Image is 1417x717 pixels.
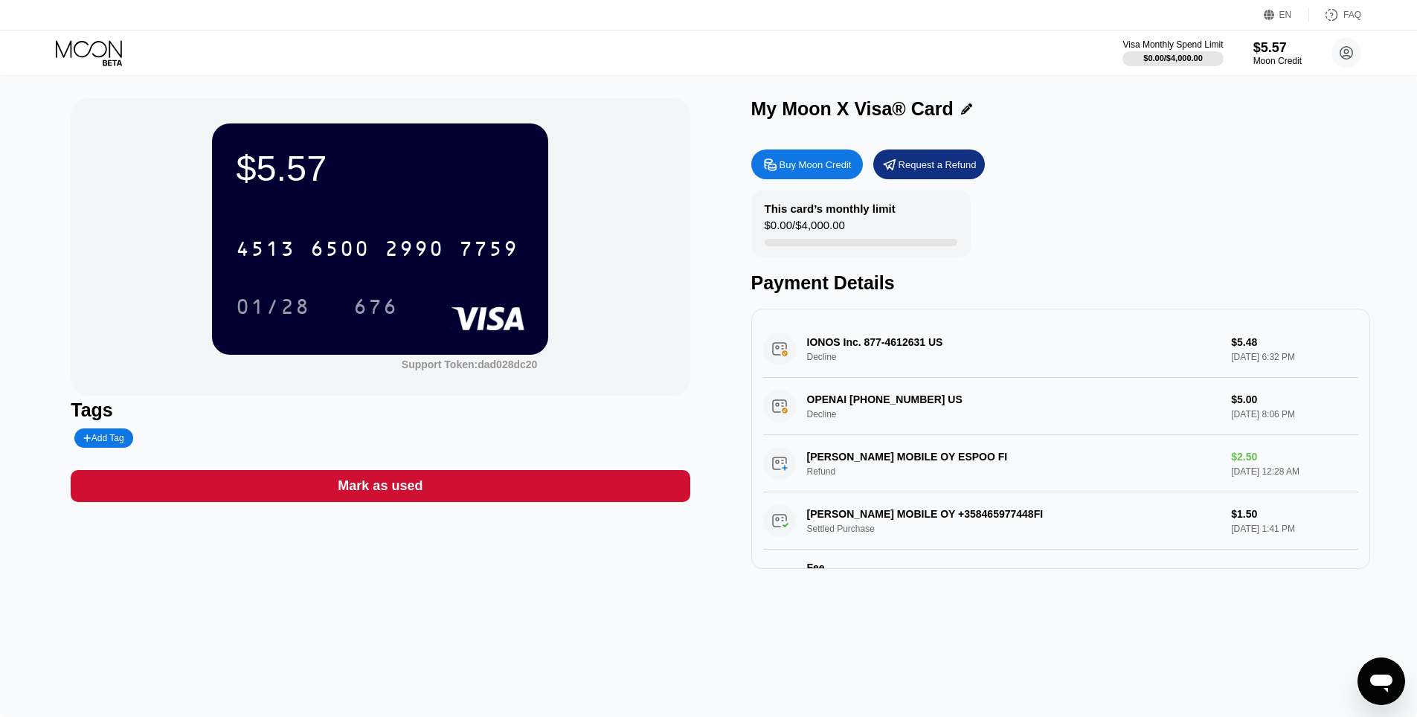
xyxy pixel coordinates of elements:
div: Request a Refund [899,158,977,171]
div: Support Token:dad028dc20 [402,358,538,370]
div: Visa Monthly Spend Limit [1122,39,1223,50]
div: Support Token: dad028dc20 [402,358,538,370]
div: Mark as used [338,478,422,495]
div: 676 [353,297,398,321]
div: This card’s monthly limit [765,202,896,215]
div: 4513 [236,239,295,263]
div: Add Tag [74,428,132,448]
div: My Moon X Visa® Card [751,98,954,120]
div: $5.57Moon Credit [1253,40,1302,66]
div: Payment Details [751,272,1370,294]
div: FAQ [1343,10,1361,20]
div: Fee [807,562,911,573]
div: $5.57 [1253,40,1302,56]
div: FeeA 1.00% fee (minimum of $1.00) is charged on all transactions$1.00[DATE] 1:41 PM [763,550,1358,621]
div: 4513650029907759 [227,230,527,267]
div: Buy Moon Credit [780,158,852,171]
div: Mark as used [71,470,690,502]
div: FAQ [1309,7,1361,22]
div: 2990 [385,239,444,263]
iframe: Кнопка, открывающая окно обмена сообщениями; идет разговор [1357,657,1405,705]
div: EN [1279,10,1292,20]
div: Add Tag [83,433,123,443]
div: 6500 [310,239,370,263]
div: 676 [342,288,409,325]
div: 01/28 [225,288,321,325]
div: Visa Monthly Spend Limit$0.00/$4,000.00 [1122,39,1223,66]
div: Tags [71,399,690,421]
div: Buy Moon Credit [751,149,863,179]
div: $0.00 / $4,000.00 [765,219,845,239]
div: Request a Refund [873,149,985,179]
div: $0.00 / $4,000.00 [1143,54,1203,62]
div: EN [1264,7,1309,22]
div: 7759 [459,239,518,263]
div: 01/28 [236,297,310,321]
div: $5.57 [236,147,524,189]
div: Moon Credit [1253,56,1302,66]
